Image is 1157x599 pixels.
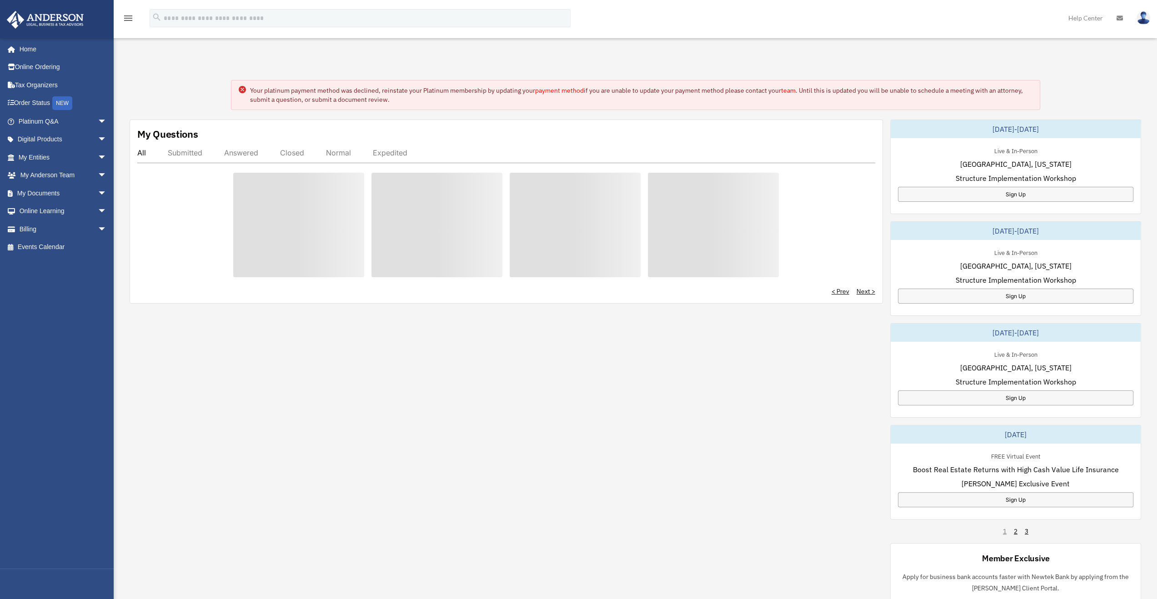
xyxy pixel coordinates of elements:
a: Next > [856,287,875,296]
div: [DATE]-[DATE] [891,324,1141,342]
span: arrow_drop_down [98,112,116,131]
a: 3 [1025,527,1028,536]
i: search [152,12,162,22]
div: Member Exclusive [982,553,1049,564]
span: Boost Real Estate Returns with High Cash Value Life Insurance [912,464,1118,475]
div: Your platinum payment method was declined, reinstate your Platinum membership by updating your if... [250,86,1032,104]
div: [DATE]-[DATE] [891,222,1141,240]
div: Live & In-Person [987,349,1044,359]
a: team [781,86,796,95]
div: FREE Virtual Event [983,451,1047,460]
a: Home [6,40,116,58]
a: Events Calendar [6,238,120,256]
img: Anderson Advisors Platinum Portal [4,11,86,29]
div: Answered [224,148,258,157]
a: My Anderson Teamarrow_drop_down [6,166,120,185]
span: [GEOGRAPHIC_DATA], [US_STATE] [960,362,1071,373]
a: payment method [535,86,584,95]
div: Submitted [168,148,202,157]
span: Structure Implementation Workshop [955,275,1076,285]
a: My Documentsarrow_drop_down [6,184,120,202]
a: 2 [1014,527,1017,536]
a: Sign Up [898,289,1133,304]
div: My Questions [137,127,198,141]
span: [GEOGRAPHIC_DATA], [US_STATE] [960,159,1071,170]
i: menu [123,13,134,24]
p: Apply for business bank accounts faster with Newtek Bank by applying from the [PERSON_NAME] Clien... [898,571,1133,594]
a: Sign Up [898,492,1133,507]
img: User Pic [1137,11,1150,25]
span: arrow_drop_down [98,220,116,239]
a: Online Learningarrow_drop_down [6,202,120,220]
span: Structure Implementation Workshop [955,376,1076,387]
a: Order StatusNEW [6,94,120,113]
div: Closed [280,148,304,157]
a: Platinum Q&Aarrow_drop_down [6,112,120,130]
span: Structure Implementation Workshop [955,173,1076,184]
div: [DATE] [891,425,1141,444]
span: arrow_drop_down [98,148,116,167]
a: My Entitiesarrow_drop_down [6,148,120,166]
a: Sign Up [898,390,1133,405]
span: arrow_drop_down [98,184,116,203]
span: [PERSON_NAME] Exclusive Event [962,478,1070,489]
a: Online Ordering [6,58,120,76]
div: All [137,148,146,157]
div: Expedited [373,148,407,157]
div: [DATE]-[DATE] [891,120,1141,138]
div: Live & In-Person [987,145,1044,155]
div: Normal [326,148,351,157]
span: arrow_drop_down [98,130,116,149]
a: < Prev [831,287,849,296]
div: NEW [52,96,72,110]
span: [GEOGRAPHIC_DATA], [US_STATE] [960,260,1071,271]
span: arrow_drop_down [98,166,116,185]
a: menu [123,16,134,24]
a: Sign Up [898,187,1133,202]
a: Billingarrow_drop_down [6,220,120,238]
div: Live & In-Person [987,247,1044,257]
a: Digital Productsarrow_drop_down [6,130,120,149]
a: Tax Organizers [6,76,120,94]
span: arrow_drop_down [98,202,116,221]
